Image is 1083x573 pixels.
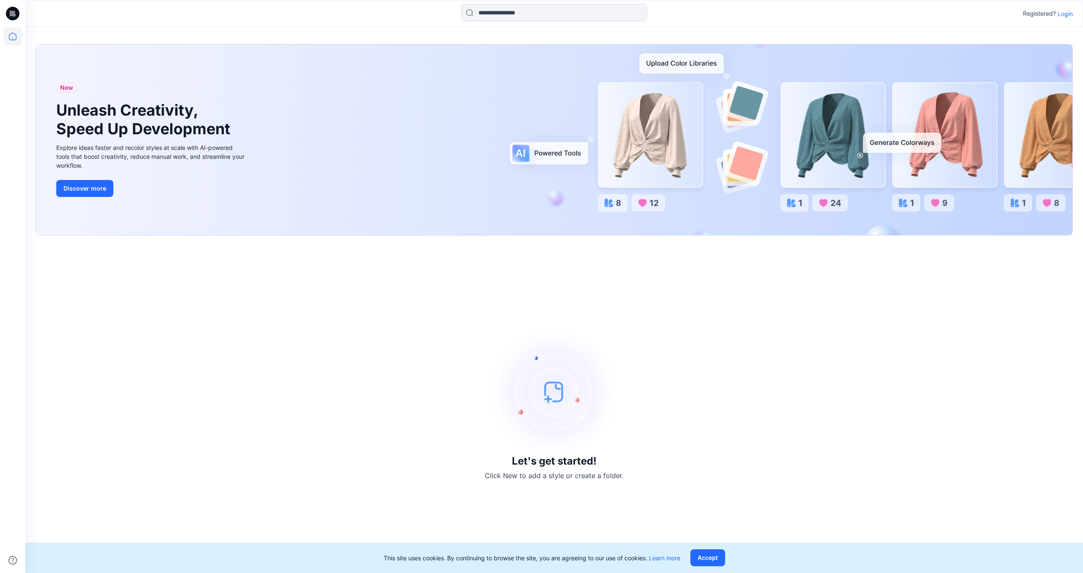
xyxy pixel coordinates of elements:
[491,328,618,455] img: empty-state-image.svg
[485,471,624,481] p: Click New to add a style or create a folder.
[56,101,234,138] h1: Unleash Creativity, Speed Up Development
[690,549,725,566] button: Accept
[512,455,596,467] h3: Let's get started!
[1058,9,1073,18] p: Login
[60,83,73,93] span: New
[649,554,680,562] a: Learn more
[56,143,247,170] div: Explore ideas faster and recolor styles at scale with AI-powered tools that boost creativity, red...
[56,180,247,197] a: Discover more
[1023,8,1056,19] p: Registered?
[384,554,680,562] p: This site uses cookies. By continuing to browse the site, you are agreeing to our use of cookies.
[56,180,113,197] button: Discover more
